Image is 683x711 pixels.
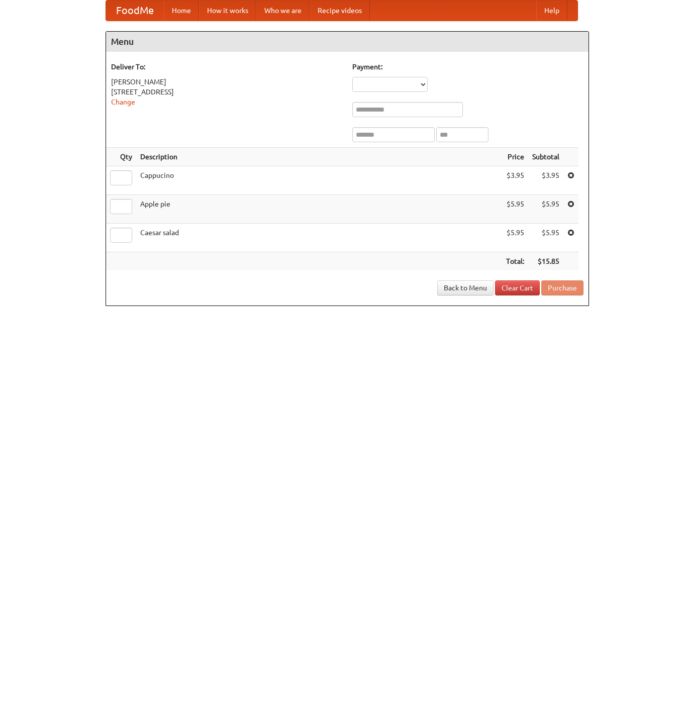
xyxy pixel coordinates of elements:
[502,224,528,252] td: $5.95
[528,148,563,166] th: Subtotal
[502,166,528,195] td: $3.95
[136,195,502,224] td: Apple pie
[528,166,563,195] td: $3.95
[199,1,256,21] a: How it works
[106,148,136,166] th: Qty
[136,224,502,252] td: Caesar salad
[106,1,164,21] a: FoodMe
[541,280,583,295] button: Purchase
[528,195,563,224] td: $5.95
[111,62,342,72] h5: Deliver To:
[502,252,528,271] th: Total:
[352,62,583,72] h5: Payment:
[528,224,563,252] td: $5.95
[136,148,502,166] th: Description
[136,166,502,195] td: Cappucino
[495,280,540,295] a: Clear Cart
[111,98,135,106] a: Change
[310,1,370,21] a: Recipe videos
[437,280,494,295] a: Back to Menu
[502,195,528,224] td: $5.95
[106,32,589,52] h4: Menu
[111,77,342,87] div: [PERSON_NAME]
[164,1,199,21] a: Home
[502,148,528,166] th: Price
[111,87,342,97] div: [STREET_ADDRESS]
[256,1,310,21] a: Who we are
[528,252,563,271] th: $15.85
[536,1,567,21] a: Help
